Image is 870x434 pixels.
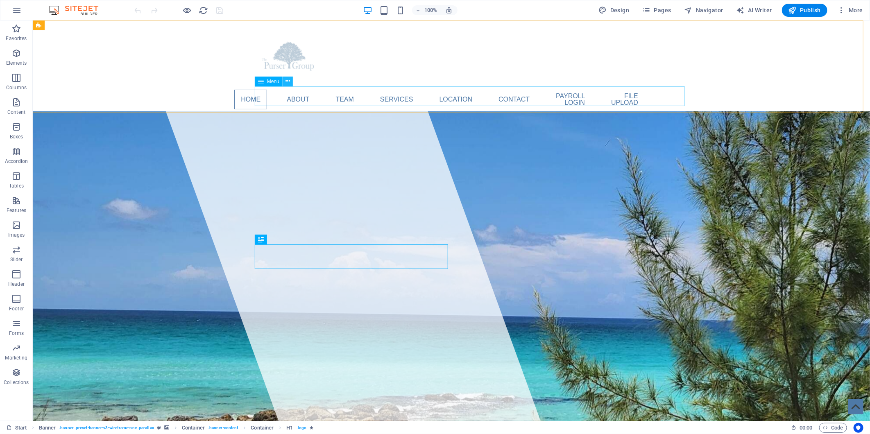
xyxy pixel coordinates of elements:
[8,232,25,238] p: Images
[7,109,25,115] p: Content
[6,84,27,91] p: Columns
[5,355,27,361] p: Marketing
[39,423,56,433] span: Click to select. Double-click to edit
[639,4,674,17] button: Pages
[39,423,314,433] nav: breadcrumb
[59,423,154,433] span: . banner .preset-banner-v3-wireframe-one .parallax
[446,7,453,14] i: On resize automatically adjust zoom level to fit chosen device.
[791,423,813,433] h6: Session time
[164,425,169,430] i: This element contains a background
[199,5,208,15] button: reload
[412,5,441,15] button: 100%
[47,5,109,15] img: Editor Logo
[4,379,29,386] p: Collections
[599,6,630,14] span: Design
[6,60,27,66] p: Elements
[9,330,24,337] p: Forms
[10,256,23,263] p: Slider
[182,423,205,433] span: Click to select. Double-click to edit
[267,79,279,84] span: Menu
[287,423,293,433] span: Click to select. Double-click to edit
[837,6,863,14] span: More
[208,423,238,433] span: . banner-content
[5,158,28,165] p: Accordion
[6,35,27,42] p: Favorites
[596,4,633,17] div: Design (Ctrl+Alt+Y)
[9,183,24,189] p: Tables
[10,133,23,140] p: Boxes
[800,423,812,433] span: 00 00
[9,305,24,312] p: Footer
[251,423,274,433] span: Click to select. Double-click to edit
[805,425,807,431] span: :
[642,6,671,14] span: Pages
[182,5,192,15] button: Click here to leave preview mode and continue editing
[297,423,306,433] span: . logo
[310,425,313,430] i: Element contains an animation
[684,6,723,14] span: Navigator
[834,4,866,17] button: More
[596,4,633,17] button: Design
[819,423,847,433] button: Code
[681,4,727,17] button: Navigator
[782,4,827,17] button: Publish
[424,5,437,15] h6: 100%
[733,4,775,17] button: AI Writer
[7,207,26,214] p: Features
[8,281,25,287] p: Header
[157,425,161,430] i: This element is a customizable preset
[199,6,208,15] i: Reload page
[823,423,843,433] span: Code
[788,6,821,14] span: Publish
[854,423,863,433] button: Usercentrics
[736,6,772,14] span: AI Writer
[7,423,27,433] a: Click to cancel selection. Double-click to open Pages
